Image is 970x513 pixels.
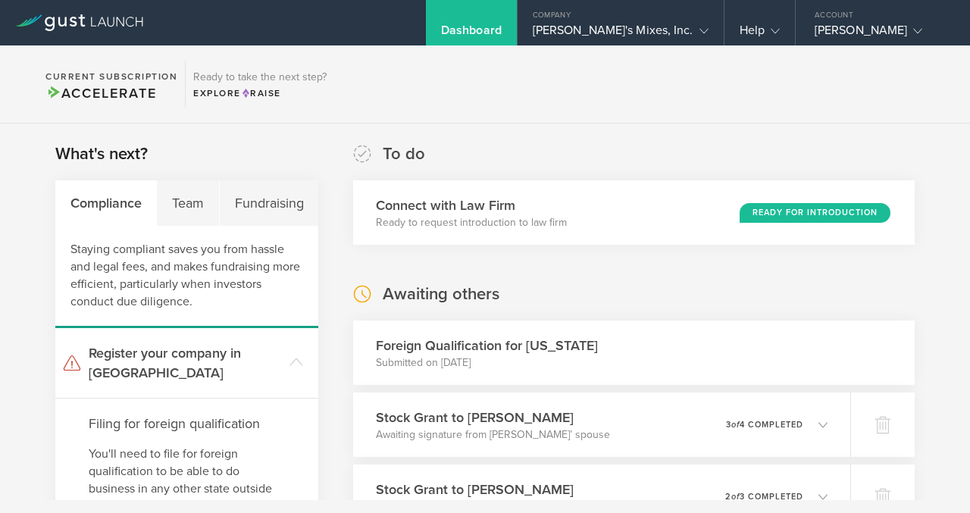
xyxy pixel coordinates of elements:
h3: Connect with Law Firm [376,196,567,215]
div: Team [157,180,219,226]
h3: Foreign Qualification for [US_STATE] [376,336,598,355]
p: 2 3 completed [725,493,803,501]
div: Fundraising [220,180,318,226]
h3: Stock Grant to [PERSON_NAME] [376,408,610,427]
em: of [731,420,740,430]
div: [PERSON_NAME]'s Mixes, Inc. [533,23,709,45]
p: 3 4 completed [726,421,803,429]
div: Connect with Law FirmReady to request introduction to law firmReady for Introduction [353,180,915,245]
span: Accelerate [45,85,156,102]
div: [PERSON_NAME] [815,23,943,45]
div: Dashboard [441,23,502,45]
h2: To do [383,143,425,165]
h3: Stock Grant to [PERSON_NAME] [376,480,574,499]
p: Submitted on [DATE] [376,355,598,371]
p: Ready to request introduction to law firm [376,215,567,230]
em: of [731,492,740,502]
p: Awaiting signature from [PERSON_NAME]’ spouse [376,427,610,443]
span: Raise [241,88,281,99]
h3: Ready to take the next step? [193,72,327,83]
h4: Filing for foreign qualification [89,414,285,433]
h3: Register your company in [GEOGRAPHIC_DATA] [89,343,282,383]
div: Ready to take the next step?ExploreRaise [185,61,334,108]
div: Staying compliant saves you from hassle and legal fees, and makes fundraising more efficient, par... [55,226,318,328]
h2: Awaiting others [383,283,499,305]
div: Compliance [55,180,157,226]
div: Ready for Introduction [740,203,890,223]
h2: What's next? [55,143,148,165]
h2: Current Subscription [45,72,177,81]
div: Explore [193,86,327,100]
div: Help [740,23,780,45]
